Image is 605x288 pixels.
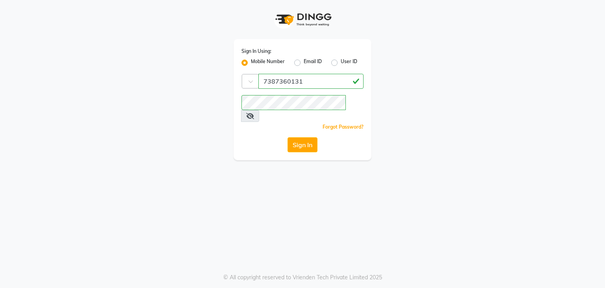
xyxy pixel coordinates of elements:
[288,137,317,152] button: Sign In
[251,58,285,67] label: Mobile Number
[304,58,322,67] label: Email ID
[241,48,271,55] label: Sign In Using:
[258,74,364,89] input: Username
[323,124,364,130] a: Forgot Password?
[241,95,346,110] input: Username
[341,58,357,67] label: User ID
[271,8,334,31] img: logo1.svg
